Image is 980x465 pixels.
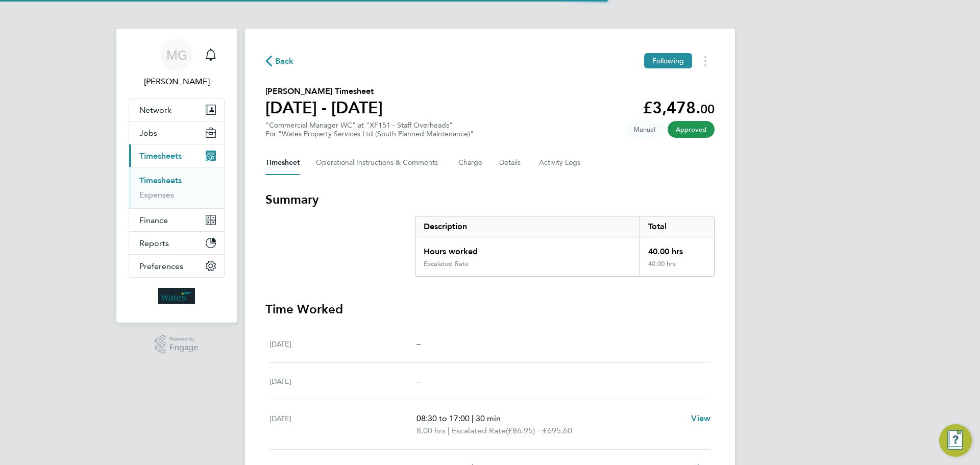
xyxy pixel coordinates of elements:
[452,425,506,437] span: Escalated Rate
[269,338,416,350] div: [DATE]
[129,121,224,144] button: Jobs
[939,424,972,457] button: Engage Resource Center
[166,48,187,62] span: MG
[129,144,224,167] button: Timesheets
[158,288,195,304] img: wates-logo-retina.png
[640,237,714,260] div: 40.00 hrs
[265,301,715,317] h3: Time Worked
[265,55,294,67] button: Back
[139,105,171,115] span: Network
[415,237,640,260] div: Hours worked
[424,260,469,268] div: Escalated Rate
[416,376,421,386] span: –
[269,375,416,387] div: [DATE]
[129,76,225,88] span: Mary Green
[696,53,715,69] button: Timesheets Menu
[640,216,714,237] div: Total
[543,426,572,435] span: £695.60
[643,98,715,117] app-decimal: £3,478.
[476,413,501,423] span: 30 min
[640,260,714,276] div: 40.00 hrs
[700,102,715,116] span: 00
[169,344,198,352] span: Engage
[416,413,470,423] span: 08:30 to 17:00
[265,97,383,118] h1: [DATE] - [DATE]
[506,426,543,435] span: (£86.95) =
[265,191,715,208] h3: Summary
[129,209,224,231] button: Finance
[539,151,582,175] button: Activity Logs
[691,413,710,423] span: View
[691,412,710,425] a: View
[129,167,224,208] div: Timesheets
[139,261,183,271] span: Preferences
[415,216,715,277] div: Summary
[415,216,640,237] div: Description
[265,130,474,138] div: For "Wates Property Services Ltd (South Planned Maintenance)"
[448,426,450,435] span: |
[129,232,224,254] button: Reports
[129,39,225,88] a: MG[PERSON_NAME]
[169,335,198,344] span: Powered by
[458,151,483,175] button: Charge
[644,53,692,68] button: Following
[139,128,157,138] span: Jobs
[316,151,442,175] button: Operational Instructions & Comments
[652,56,684,65] span: Following
[625,121,664,138] span: This timesheet was manually created.
[265,151,300,175] button: Timesheet
[265,121,474,138] div: "Commercial Manager WC" at "XF151 - Staff Overheads"
[416,426,446,435] span: 8.00 hrs
[265,85,383,97] h2: [PERSON_NAME] Timesheet
[139,151,182,161] span: Timesheets
[269,412,416,437] div: [DATE]
[139,215,168,225] span: Finance
[668,121,715,138] span: This timesheet has been approved.
[155,335,199,354] a: Powered byEngage
[116,29,237,323] nav: Main navigation
[129,255,224,277] button: Preferences
[139,238,169,248] span: Reports
[416,339,421,349] span: –
[499,151,523,175] button: Details
[472,413,474,423] span: |
[129,288,225,304] a: Go to home page
[139,176,182,185] a: Timesheets
[129,99,224,121] button: Network
[275,55,294,67] span: Back
[139,190,174,200] a: Expenses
